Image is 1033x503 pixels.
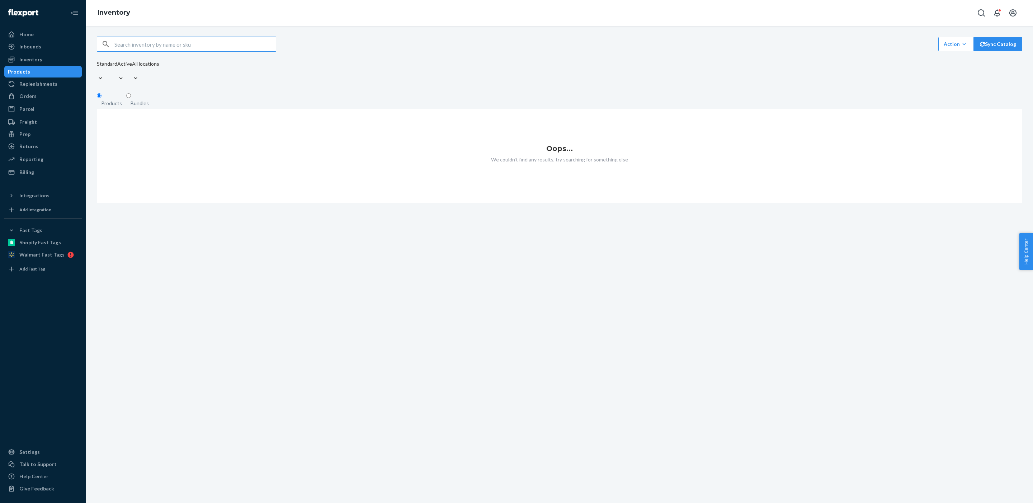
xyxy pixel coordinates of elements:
a: Returns [4,141,82,152]
div: Help Center [19,473,48,480]
input: Standard [97,67,98,75]
img: Flexport logo [8,9,38,17]
div: Standard [97,60,117,67]
div: Reporting [19,156,43,163]
button: Open Search Box [974,6,989,20]
div: Bundles [131,100,149,107]
p: We couldn't find any results, try searching for something else [97,156,1022,163]
button: Open account menu [1006,6,1020,20]
div: Home [19,31,34,38]
a: Walmart Fast Tags [4,249,82,260]
h1: Oops... [97,145,1022,152]
a: Inventory [4,54,82,65]
div: Prep [19,131,30,138]
button: Close Navigation [67,6,82,20]
a: Parcel [4,103,82,115]
div: Freight [19,118,37,126]
a: Prep [4,128,82,140]
div: Action [944,41,968,48]
input: Active [117,67,118,75]
div: Products [101,100,122,107]
div: Fast Tags [19,227,42,234]
a: Freight [4,116,82,128]
button: Fast Tags [4,225,82,236]
div: Billing [19,169,34,176]
button: Integrations [4,190,82,201]
button: Open notifications [990,6,1004,20]
a: Settings [4,446,82,458]
div: Returns [19,143,38,150]
a: Add Fast Tag [4,263,82,275]
div: Inventory [19,56,42,63]
button: Sync Catalog [974,37,1022,51]
a: Inbounds [4,41,82,52]
div: Inbounds [19,43,41,50]
div: Shopify Fast Tags [19,239,61,246]
a: Inventory [98,9,130,17]
a: Help Center [4,471,82,482]
button: Give Feedback [4,483,82,494]
button: Action [938,37,974,51]
a: Talk to Support [4,459,82,470]
div: Replenishments [19,80,57,88]
div: Give Feedback [19,485,54,492]
div: Settings [19,448,40,456]
div: Orders [19,93,37,100]
div: Talk to Support [19,461,57,468]
div: Active [117,60,132,67]
a: Replenishments [4,78,82,90]
input: Products [97,93,102,98]
a: Home [4,29,82,40]
div: Add Fast Tag [19,266,45,272]
button: Help Center [1019,233,1033,270]
div: All locations [132,60,159,67]
input: All locations [132,67,133,75]
div: Parcel [19,105,34,113]
div: Walmart Fast Tags [19,251,65,258]
a: Products [4,66,82,77]
a: Orders [4,90,82,102]
a: Shopify Fast Tags [4,237,82,248]
div: Add Integration [19,207,51,213]
input: Bundles [126,93,131,98]
ol: breadcrumbs [92,3,136,23]
div: Products [8,68,30,75]
div: Integrations [19,192,49,199]
a: Reporting [4,154,82,165]
a: Billing [4,166,82,178]
input: Search inventory by name or sku [114,37,276,51]
a: Add Integration [4,204,82,216]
